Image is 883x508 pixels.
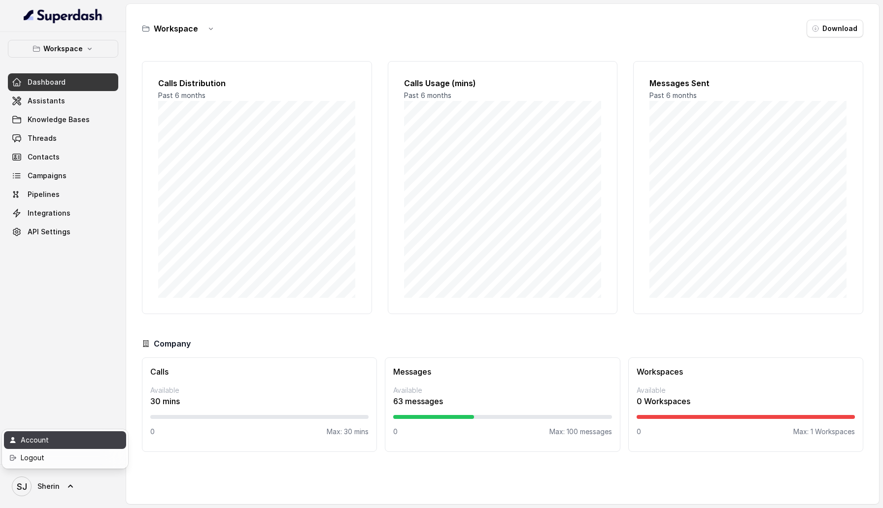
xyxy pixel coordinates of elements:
[8,473,118,500] a: Sherin
[17,481,27,492] text: SJ
[21,434,104,446] div: Account
[37,481,60,491] span: Sherin
[2,429,128,469] div: Sherin
[21,452,104,464] div: Logout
